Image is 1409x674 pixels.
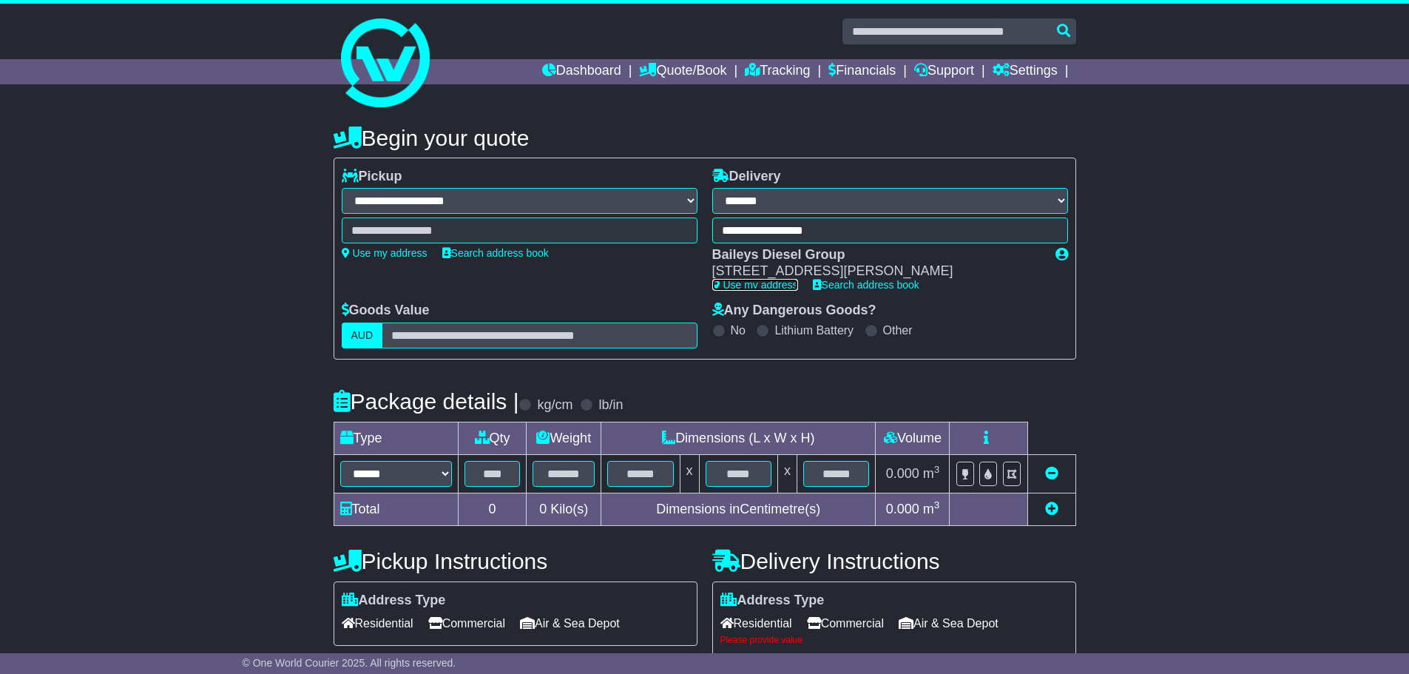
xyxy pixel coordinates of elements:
[342,247,428,259] a: Use my address
[334,389,519,414] h4: Package details |
[458,493,527,525] td: 0
[923,502,940,516] span: m
[342,612,413,635] span: Residential
[712,279,798,291] a: Use my address
[1045,466,1058,481] a: Remove this item
[342,323,383,348] label: AUD
[601,422,876,454] td: Dimensions (L x W x H)
[1045,502,1058,516] a: Add new item
[428,612,505,635] span: Commercial
[923,466,940,481] span: m
[883,323,913,337] label: Other
[934,499,940,510] sup: 3
[527,493,601,525] td: Kilo(s)
[458,422,527,454] td: Qty
[542,59,621,84] a: Dashboard
[520,612,620,635] span: Air & Sea Depot
[720,593,825,609] label: Address Type
[745,59,810,84] a: Tracking
[712,549,1076,573] h4: Delivery Instructions
[342,169,402,185] label: Pickup
[680,454,699,493] td: x
[712,263,1041,280] div: [STREET_ADDRESS][PERSON_NAME]
[639,59,726,84] a: Quote/Book
[886,466,919,481] span: 0.000
[334,422,458,454] td: Type
[720,612,792,635] span: Residential
[334,493,458,525] td: Total
[731,323,746,337] label: No
[598,397,623,414] label: lb/in
[601,493,876,525] td: Dimensions in Centimetre(s)
[342,593,446,609] label: Address Type
[876,422,950,454] td: Volume
[899,612,999,635] span: Air & Sea Depot
[777,454,797,493] td: x
[828,59,896,84] a: Financials
[813,279,919,291] a: Search address book
[712,247,1041,263] div: Baileys Diesel Group
[712,303,876,319] label: Any Dangerous Goods?
[934,464,940,475] sup: 3
[334,126,1076,150] h4: Begin your quote
[774,323,854,337] label: Lithium Battery
[720,635,1068,645] div: Please provide value
[914,59,974,84] a: Support
[539,502,547,516] span: 0
[993,59,1058,84] a: Settings
[342,303,430,319] label: Goods Value
[442,247,549,259] a: Search address book
[886,502,919,516] span: 0.000
[527,422,601,454] td: Weight
[712,169,781,185] label: Delivery
[537,397,572,414] label: kg/cm
[243,657,456,669] span: © One World Courier 2025. All rights reserved.
[334,549,697,573] h4: Pickup Instructions
[807,612,884,635] span: Commercial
